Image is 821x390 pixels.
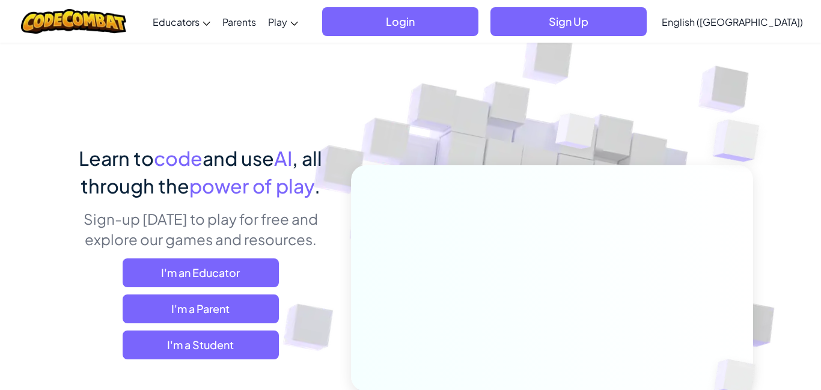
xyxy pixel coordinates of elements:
span: English ([GEOGRAPHIC_DATA]) [662,16,803,28]
a: I'm an Educator [123,258,279,287]
button: I'm a Student [123,331,279,359]
span: code [154,146,203,170]
span: . [314,174,320,198]
img: CodeCombat logo [21,9,126,34]
a: Educators [147,5,216,38]
span: and use [203,146,274,170]
span: AI [274,146,292,170]
span: Play [268,16,287,28]
a: English ([GEOGRAPHIC_DATA]) [656,5,809,38]
a: Parents [216,5,262,38]
button: Sign Up [490,7,647,36]
span: Educators [153,16,200,28]
img: Overlap cubes [533,90,620,179]
img: Overlap cubes [689,90,793,192]
button: Login [322,7,478,36]
span: power of play [189,174,314,198]
span: Learn to [79,146,154,170]
p: Sign-up [DATE] to play for free and explore our games and resources. [68,209,333,249]
a: I'm a Parent [123,294,279,323]
a: Play [262,5,304,38]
